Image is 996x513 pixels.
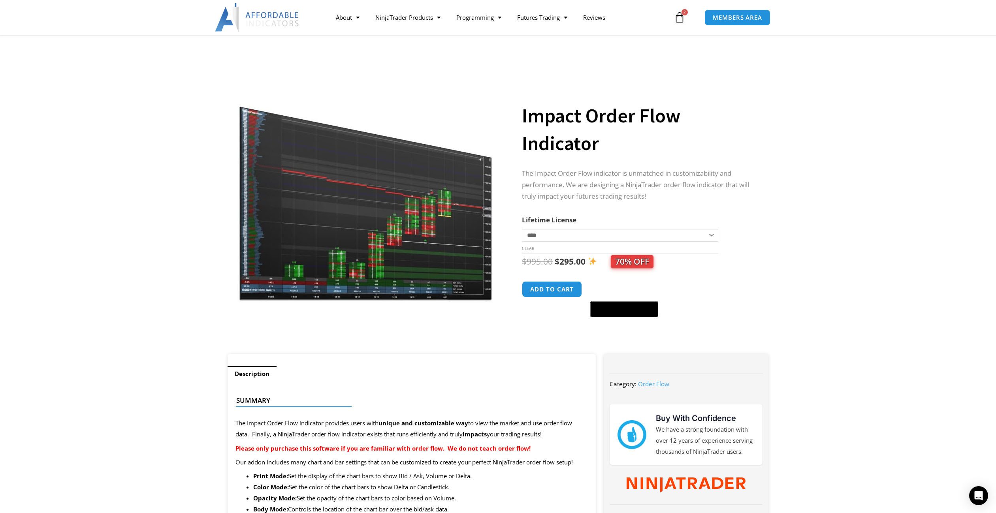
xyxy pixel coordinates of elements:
[328,8,672,26] nav: Menu
[522,256,553,267] bdi: 995.00
[239,84,493,303] img: OrderFlow 2
[235,418,588,440] p: The Impact Order Flow indicator provides users with to view the market and use order flow data. F...
[969,486,988,505] div: Open Intercom Messenger
[235,457,588,468] p: Our addon includes many chart and bar settings that can be customized to create your perfect Ninj...
[367,8,448,26] a: NinjaTrader Products
[253,471,588,482] li: Set the display of the chart bars to show Bid / Ask, Volume or Delta.
[656,424,755,457] p: We have a strong foundation with over 12 years of experience serving thousands of NinjaTrader users.
[463,430,487,438] strong: impacts
[682,9,688,15] span: 2
[448,8,509,26] a: Programming
[253,472,288,480] strong: Print Mode:
[228,366,277,381] a: Description
[522,102,753,157] h1: Impact Order Flow Indicator
[215,3,300,32] img: LogoAI | Affordable Indicators – NinjaTrader
[638,380,669,388] a: Order Flow
[590,301,658,317] button: Buy with GPay
[253,493,588,504] li: Set the opacity of the chart bars to color based on Volume.
[236,396,581,404] h4: Summary
[627,477,746,492] img: NinjaTrader Wordmark color RGB | Affordable Indicators – NinjaTrader
[378,419,468,427] strong: unique and customizable way
[509,8,575,26] a: Futures Trading
[522,256,527,267] span: $
[618,420,646,449] img: mark thumbs good 43913 | Affordable Indicators – NinjaTrader
[328,8,367,26] a: About
[713,15,762,21] span: MEMBERS AREA
[253,482,588,493] li: Set the color of the chart bars to show Delta or Candlestick.
[611,255,653,268] span: 70% OFF
[253,483,289,491] strong: Color Mode:
[522,322,753,329] iframe: PayPal Message 1
[235,444,531,452] strong: Please only purchase this software if you are familiar with order flow. We do not teach order flow!
[656,412,755,424] h3: Buy With Confidence
[253,494,297,502] strong: Opacity Mode:
[704,9,770,26] a: MEMBERS AREA
[522,168,753,202] p: The Impact Order Flow indicator is unmatched in customizability and performance. We are designing...
[555,256,586,267] bdi: 295.00
[610,380,636,388] span: Category:
[253,505,288,513] strong: Body Mode:
[588,257,597,265] img: ✨
[522,281,582,297] button: Add to cart
[522,246,534,251] a: Clear options
[662,6,697,29] a: 2
[555,256,559,267] span: $
[589,280,660,299] iframe: Secure express checkout frame
[522,215,576,224] label: Lifetime License
[575,8,613,26] a: Reviews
